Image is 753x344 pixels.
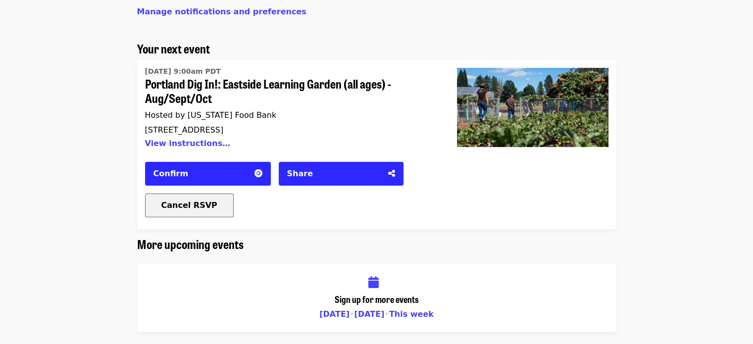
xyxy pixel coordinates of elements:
a: Portland Dig In!: Eastside Learning Garden (all ages) - Aug/Sept/Oct [145,64,433,154]
span: Confirm [153,169,189,178]
span: Sign up for more events [335,293,419,305]
i: share-alt icon [388,169,395,178]
button: View instructions… [145,139,231,148]
span: Hosted by [US_STATE] Food Bank [145,110,277,120]
span: • [350,309,354,319]
img: Portland Dig In!: Eastside Learning Garden (all ages) - Aug/Sept/Oct [457,68,608,147]
span: Cancel RSVP [161,200,217,210]
button: Confirm [145,162,271,186]
i: circle-o icon [254,169,262,178]
a: Portland Dig In!: Eastside Learning Garden (all ages) - Aug/Sept/Oct [449,60,616,229]
span: • [384,309,389,319]
a: Manage notifications and preferences [137,7,306,16]
span: Your next event [137,40,210,57]
i: calendar icon [368,275,379,290]
a: [DATE] [354,309,384,319]
a: [DATE] [319,309,350,319]
button: Cancel RSVP [145,194,234,217]
a: This week [389,309,434,319]
button: Share [279,162,403,186]
span: More upcoming events [137,235,244,252]
div: [STREET_ADDRESS] [145,125,433,135]
time: [DATE] 9:00am PDT [145,66,221,77]
span: Portland Dig In!: Eastside Learning Garden (all ages) - Aug/Sept/Oct [145,77,433,105]
div: Share [287,168,382,180]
